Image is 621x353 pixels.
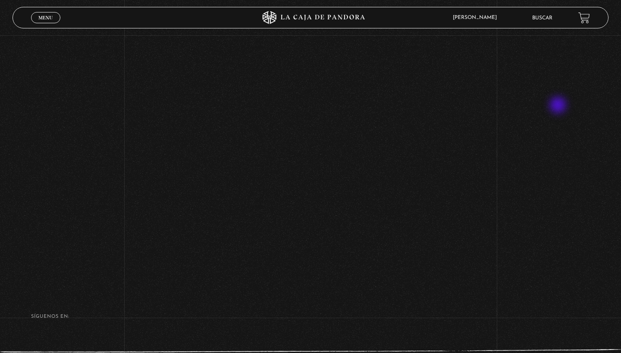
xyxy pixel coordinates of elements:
[578,12,590,24] a: View your shopping cart
[38,15,53,20] span: Menu
[532,15,552,21] a: Buscar
[31,314,590,319] h4: SÍguenos en:
[448,15,505,20] span: [PERSON_NAME]
[36,22,56,28] span: Cerrar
